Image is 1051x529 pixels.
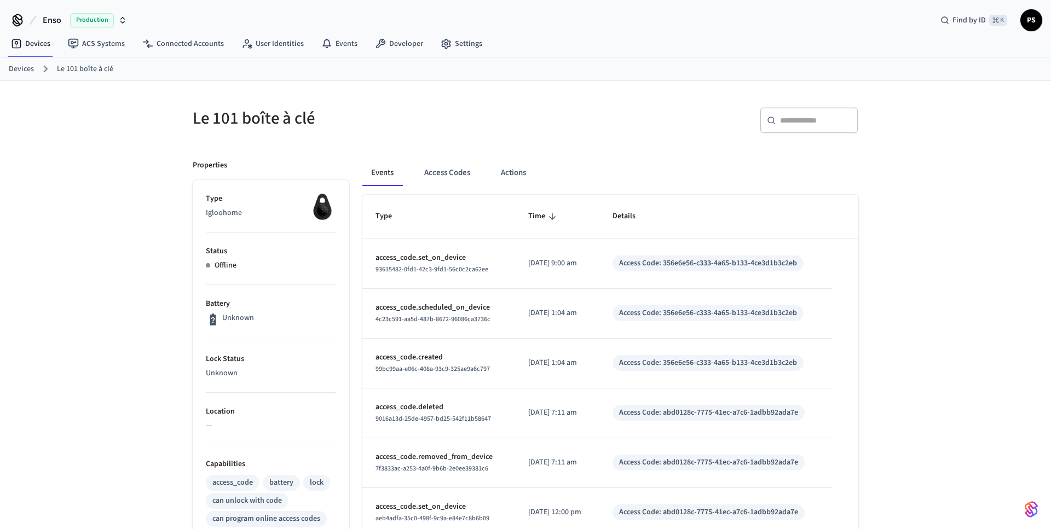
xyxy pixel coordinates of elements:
a: User Identities [233,34,313,54]
div: battery [269,477,293,489]
span: ⌘ K [989,15,1007,26]
div: Access Code: 356e6e56-c333-4a65-b133-4ce3d1b3c2eb [619,357,797,369]
span: Enso [43,14,61,27]
a: Settings [432,34,491,54]
span: 7f3833ac-a253-4a0f-9b6b-2e0ee39381c6 [376,464,488,473]
button: Events [362,160,402,186]
a: Devices [9,63,34,75]
p: Unknown [206,368,336,379]
p: Status [206,246,336,257]
p: [DATE] 7:11 am [528,407,586,418]
p: Type [206,193,336,205]
img: igloohome_igke [309,193,336,220]
img: SeamLogoGradient.69752ec5.svg [1025,501,1038,518]
p: [DATE] 1:04 am [528,307,586,319]
a: Events [313,34,366,54]
p: Battery [206,298,336,310]
a: Developer [366,34,432,54]
p: access_code.removed_from_device [376,451,502,463]
p: Unknown [222,312,254,324]
a: Devices [2,34,59,54]
p: Location [206,406,336,417]
p: access_code.created [376,352,502,363]
div: Access Code: 356e6e56-c333-4a65-b133-4ce3d1b3c2eb [619,258,797,269]
h5: Le 101 boîte à clé [193,107,519,130]
button: Access Codes [415,160,479,186]
span: 9016a13d-25de-4957-bd25-542f11b58647 [376,414,491,423]
span: Time [528,208,559,225]
p: — [206,420,336,432]
div: can unlock with code [212,495,282,507]
span: Find by ID [952,15,986,26]
button: PS [1020,9,1042,31]
p: access_code.set_on_device [376,252,502,264]
p: Capabilities [206,458,336,470]
div: access_code [212,477,253,489]
div: Access Code: abd0128c-7775-41ec-a7c6-1adbb92ada7e [619,457,798,468]
a: ACS Systems [59,34,134,54]
p: Offline [215,260,236,271]
div: can program online access codes [212,513,320,525]
span: PS [1021,10,1041,30]
div: Access Code: abd0128c-7775-41ec-a7c6-1adbb92ada7e [619,507,798,518]
span: 93615482-0fd1-42c3-9fd1-56c0c2ca62ee [376,265,488,274]
span: Details [613,208,650,225]
span: Type [376,208,406,225]
div: Access Code: abd0128c-7775-41ec-a7c6-1adbb92ada7e [619,407,798,418]
p: Lock Status [206,353,336,365]
p: [DATE] 12:00 pm [528,507,586,518]
span: 4c23c591-aa5d-487b-8672-96086ca3736c [376,315,490,324]
p: Properties [193,160,227,171]
button: Actions [492,160,535,186]
span: aeb4adfa-35c0-498f-9c9a-e84e7c8b6b09 [376,514,489,523]
div: Access Code: 356e6e56-c333-4a65-b133-4ce3d1b3c2eb [619,307,797,319]
p: access_code.scheduled_on_device [376,302,502,313]
div: ant example [362,160,858,186]
p: [DATE] 9:00 am [528,258,586,269]
p: [DATE] 1:04 am [528,357,586,369]
div: lock [310,477,324,489]
a: Le 101 boîte à clé [57,63,113,75]
span: Production [70,13,114,27]
p: access_code.deleted [376,402,502,413]
p: Igloohome [206,207,336,219]
p: [DATE] 7:11 am [528,457,586,468]
p: access_code.set_on_device [376,501,502,513]
a: Connected Accounts [134,34,233,54]
div: Find by ID⌘ K [932,10,1016,30]
span: 99bc99aa-e06c-408a-93c9-325ae9a6c797 [376,364,490,374]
